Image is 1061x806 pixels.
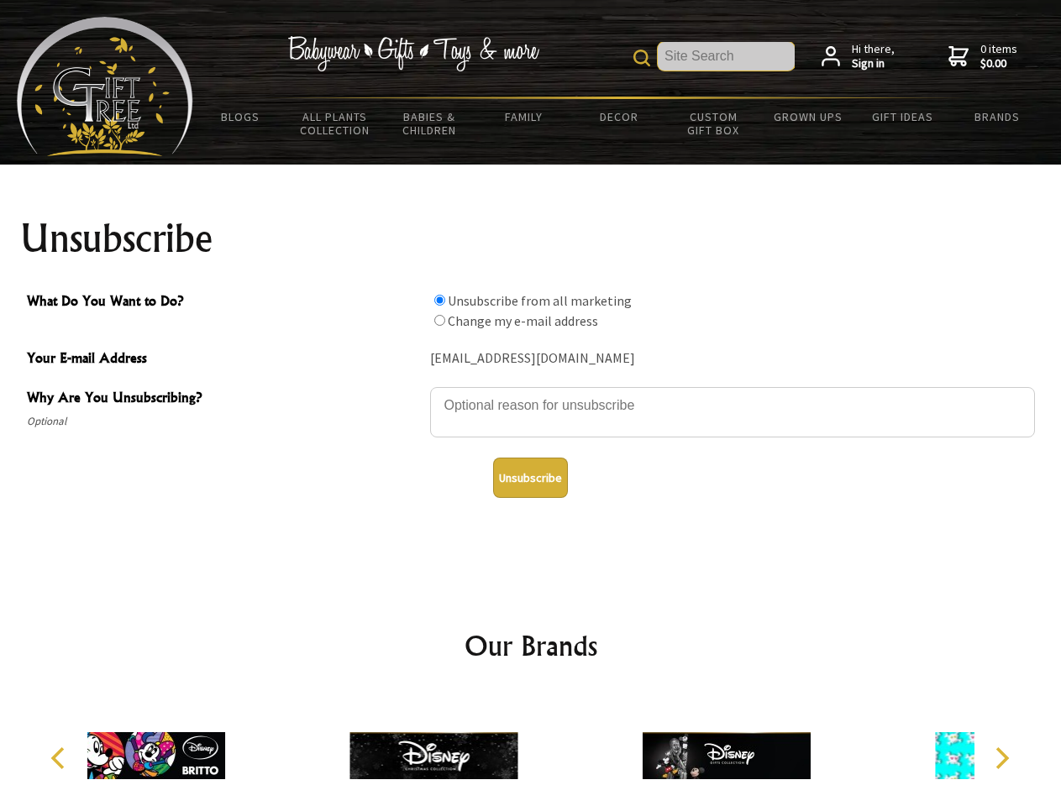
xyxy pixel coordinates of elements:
[448,312,598,329] label: Change my e-mail address
[434,315,445,326] input: What Do You Want to Do?
[382,99,477,148] a: Babies & Children
[34,625,1028,666] h2: Our Brands
[666,99,761,148] a: Custom Gift Box
[950,99,1045,134] a: Brands
[852,42,895,71] span: Hi there,
[980,56,1017,71] strong: $0.00
[493,458,568,498] button: Unsubscribe
[477,99,572,134] a: Family
[27,290,422,315] span: What Do You Want to Do?
[980,41,1017,71] span: 0 items
[855,99,950,134] a: Gift Ideas
[20,218,1042,259] h1: Unsubscribe
[948,42,1017,71] a: 0 items$0.00
[288,99,383,148] a: All Plants Collection
[448,292,632,309] label: Unsubscribe from all marketing
[658,42,795,71] input: Site Search
[27,387,422,411] span: Why Are You Unsubscribing?
[852,56,895,71] strong: Sign in
[434,295,445,306] input: What Do You Want to Do?
[42,740,79,777] button: Previous
[430,346,1035,372] div: [EMAIL_ADDRESS][DOMAIN_NAME]
[27,348,422,372] span: Your E-mail Address
[27,411,422,432] span: Optional
[633,50,650,66] img: product search
[193,99,288,134] a: BLOGS
[822,42,895,71] a: Hi there,Sign in
[430,387,1035,437] textarea: Why Are You Unsubscribing?
[571,99,666,134] a: Decor
[287,36,539,71] img: Babywear - Gifts - Toys & more
[983,740,1020,777] button: Next
[760,99,855,134] a: Grown Ups
[17,17,193,156] img: Babyware - Gifts - Toys and more...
